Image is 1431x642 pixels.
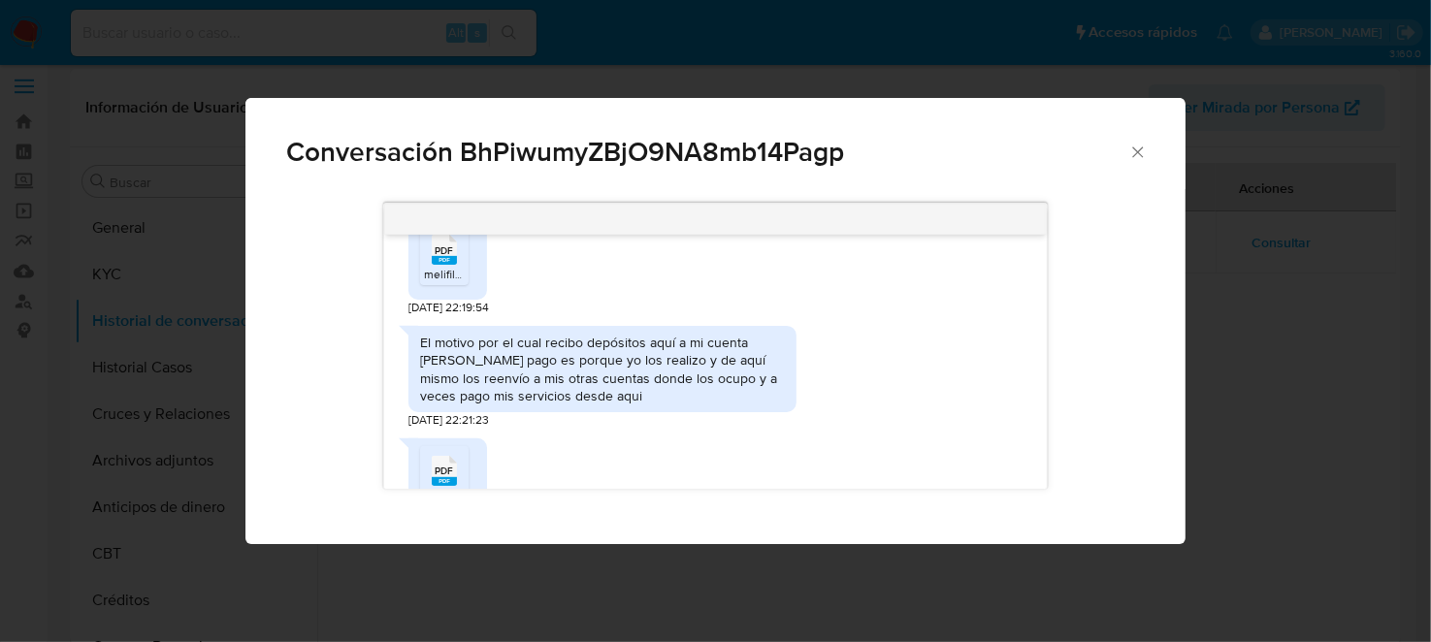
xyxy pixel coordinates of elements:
span: [DATE] 22:19:54 [408,300,489,316]
span: melifile5560173938143976261.pdf [424,266,600,282]
button: Cerrar [1128,143,1146,160]
span: Conversación BhPiwumyZBjO9NA8mb14Pagp [286,139,1128,166]
div: El motivo por el cual recibo depósitos aquí a mi cuenta [PERSON_NAME] pago es porque yo los reali... [420,334,785,404]
span: PDF [435,244,453,257]
span: PDF [435,465,453,477]
div: Comunicación [245,98,1186,545]
span: [DATE] 22:21:23 [408,412,489,429]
